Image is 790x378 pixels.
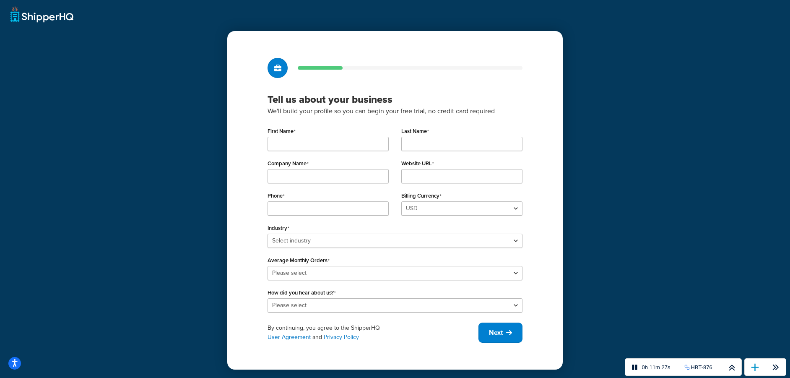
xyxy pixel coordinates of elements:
label: Billing Currency [401,193,442,199]
label: Industry [268,225,289,232]
label: First Name [268,128,296,135]
div: By continuing, you agree to the ShipperHQ and [268,323,478,342]
label: Phone [268,193,285,199]
label: How did you hear about us? [268,289,336,296]
label: Last Name [401,128,429,135]
h3: Tell us about your business [268,93,522,106]
label: Website URL [401,160,434,167]
a: Privacy Policy [324,333,359,342]
label: Average Monthly Orders [268,257,330,264]
label: Company Name [268,160,309,167]
span: Next [489,328,503,337]
button: Next [478,323,522,343]
p: We'll build your profile so you can begin your free trial, no credit card required [268,106,522,117]
a: User Agreement [268,333,311,342]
